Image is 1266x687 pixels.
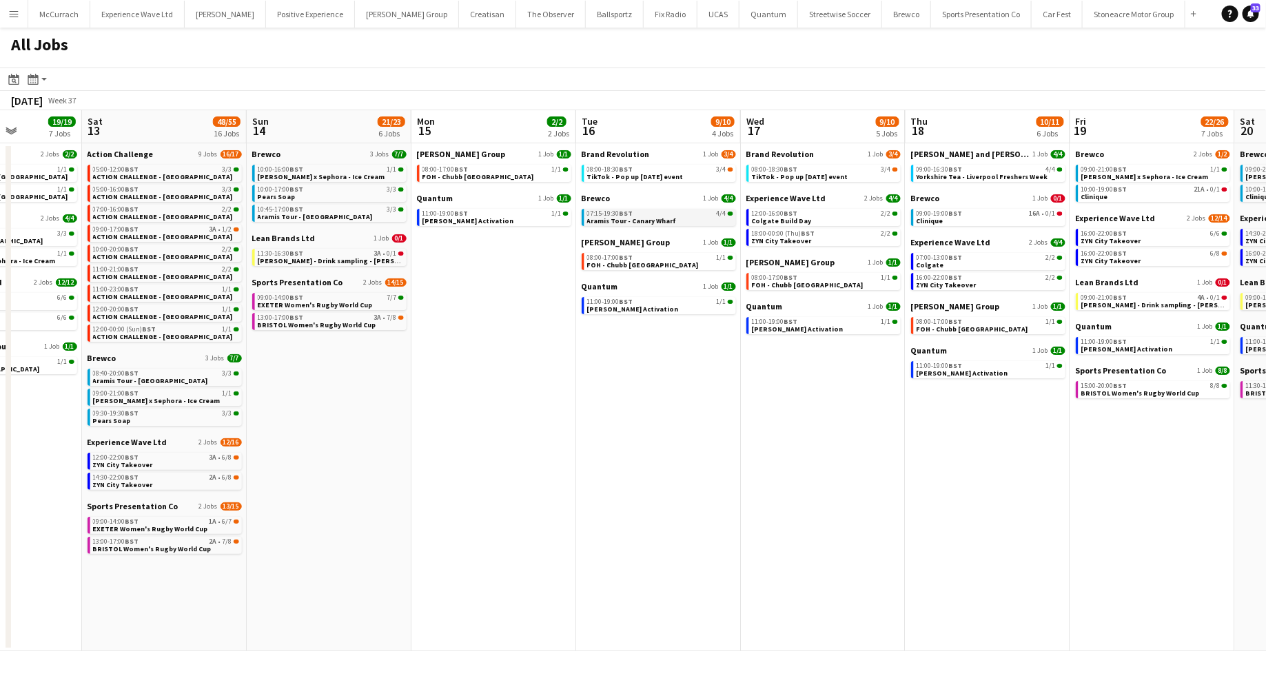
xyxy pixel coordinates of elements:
span: ACTION CHALLENGE - LONDON [93,272,233,281]
span: BST [784,165,798,174]
a: 11:30-16:30BST3A•0/1[PERSON_NAME] - Drink sampling - [PERSON_NAME] [258,249,404,265]
a: Quantum1 Job1/1 [746,301,901,311]
span: 09:00-16:30 [917,166,963,173]
a: 16:00-22:00BST6/6ZYN City Takeover [1081,229,1227,245]
span: 1/1 [717,254,726,261]
span: 1/1 [557,150,571,158]
a: 16:00-22:00BST6/8ZYN City Takeover [1081,249,1227,265]
span: Colgate [917,260,944,269]
a: Experience Wave Ltd2 Jobs4/4 [911,237,1065,247]
a: [PERSON_NAME] Group1 Job1/1 [417,149,571,159]
div: Brewco1 Job0/109:00-19:00BST16A•0/1Clinique [911,193,1065,237]
span: TikTok - Pop up carnival event [752,172,848,181]
span: 3A [210,226,217,233]
span: 07:00-13:00 [917,254,963,261]
span: BST [620,209,633,218]
div: Brand Revolution1 Job3/408:00-18:30BST3/4TikTok - Pop up [DATE] event [746,149,901,193]
span: 2/2 [881,210,891,217]
span: 3/3 [223,166,232,173]
span: 1 Job [704,150,719,158]
span: 08:00-18:30 [752,166,798,173]
span: 11:00-19:00 [587,298,633,305]
span: BST [125,205,139,214]
div: [PERSON_NAME] Group1 Job1/108:00-17:00BST1/1FOH - Chubb [GEOGRAPHIC_DATA] [417,149,571,193]
span: Mace Group [746,257,835,267]
span: 1 Job [539,194,554,203]
span: 4/4 [1051,238,1065,247]
span: 1 Job [868,150,884,158]
button: Quantum [739,1,798,28]
span: TikTok - Pop up carnival event [587,172,684,181]
span: BST [802,229,815,238]
span: BST [125,285,139,294]
span: 33 [1251,3,1260,12]
span: 2 Jobs [865,194,884,203]
span: 08:00-17:00 [752,274,798,281]
a: 09:00-21:00BST4A•0/1[PERSON_NAME] - Drink sampling - [PERSON_NAME] [1081,293,1227,309]
a: 07:00-13:00BST2/2Colgate [917,253,1063,269]
a: Action Challenge9 Jobs16/17 [88,149,242,159]
span: 4/4 [886,194,901,203]
span: 16A [1030,210,1041,217]
div: [PERSON_NAME] Group1 Job1/108:00-17:00BST1/1FOH - Chubb [GEOGRAPHIC_DATA] [582,237,736,281]
span: 1/2 [1216,150,1230,158]
span: 08:00-17:00 [422,166,469,173]
a: 18:00-00:00 (Thu)BST2/2ZYN City Takeover [752,229,898,245]
div: [PERSON_NAME] Group1 Job1/108:00-17:00BST1/1FOH - Chubb [GEOGRAPHIC_DATA] [911,301,1065,345]
span: 05:00-16:00 [93,186,139,193]
a: Lean Brands Ltd1 Job0/1 [252,233,407,243]
span: 3/3 [58,230,68,237]
span: BST [949,253,963,262]
a: [PERSON_NAME] and [PERSON_NAME]1 Job4/4 [911,149,1065,159]
span: 6/6 [1211,230,1221,237]
span: 16/17 [221,150,242,158]
span: Clinique [1081,192,1108,201]
span: Bettys and Taylors [911,149,1030,159]
span: 2 Jobs [1194,150,1213,158]
span: 4A [1198,294,1205,301]
span: 0/1 [1211,186,1221,193]
button: McCurrach [28,1,90,28]
div: • [1081,294,1227,301]
a: 11:00-23:00BST1/1ACTION CHALLENGE - [GEOGRAPHIC_DATA] [93,285,239,300]
span: 2/2 [223,246,232,253]
span: 3/3 [387,186,397,193]
span: 1 Job [1033,150,1048,158]
span: 1/1 [58,186,68,193]
a: 16:00-22:00BST2/2ZYN City Takeover [917,273,1063,289]
div: Experience Wave Ltd2 Jobs4/407:00-13:00BST2/2Colgate16:00-22:00BST2/2ZYN City Takeover [911,237,1065,301]
span: FOH - Chubb Glasgow [422,172,534,181]
a: Brewco2 Jobs1/2 [1076,149,1230,159]
span: 11:00-19:00 [422,210,469,217]
span: 08:00-18:30 [587,166,633,173]
a: 09:00-17:00BST3A•1/2ACTION CHALLENGE - [GEOGRAPHIC_DATA] [93,225,239,240]
span: Sports Presentation Co [252,277,343,287]
span: BST [125,185,139,194]
a: Brewco1 Job4/4 [582,193,736,203]
button: Stoneacre Motor Group [1083,1,1185,28]
span: 0/1 [1216,278,1230,287]
span: ZYN City Takeover [1081,256,1141,265]
div: Lean Brands Ltd1 Job0/111:30-16:30BST3A•0/1[PERSON_NAME] - Drink sampling - [PERSON_NAME] [252,233,407,277]
span: 0/1 [387,250,397,257]
span: 1 Job [539,150,554,158]
span: 2/2 [223,206,232,213]
div: [PERSON_NAME] Group1 Job1/108:00-17:00BST1/1FOH - Chubb [GEOGRAPHIC_DATA] [746,257,901,301]
button: Brewco [882,1,931,28]
span: 09:00-19:00 [917,210,963,217]
span: BST [290,293,304,302]
span: 3/4 [881,166,891,173]
span: BST [1114,229,1127,238]
span: 2 Jobs [1187,214,1206,223]
span: 2 Jobs [1030,238,1048,247]
span: 2/2 [223,266,232,273]
span: Brewco [911,193,940,203]
div: Action Challenge9 Jobs16/1705:00-12:00BST3/3ACTION CHALLENGE - [GEOGRAPHIC_DATA]05:00-16:00BST3/3... [88,149,242,353]
a: 09:00-19:00BST16A•0/1Clinique [917,209,1063,225]
span: Quantum [417,193,453,203]
button: UCAS [697,1,739,28]
span: 2 Jobs [41,214,60,223]
div: • [258,250,404,257]
a: Experience Wave Ltd2 Jobs12/14 [1076,213,1230,223]
a: 09:00-16:30BST4/4Yorkshire Tea - Liverpool Freshers Week [917,165,1063,181]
